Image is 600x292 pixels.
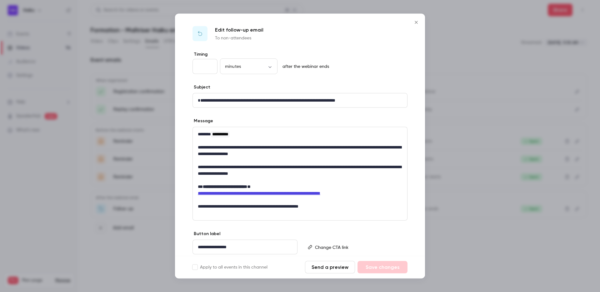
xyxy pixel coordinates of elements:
[193,93,407,108] div: editor
[192,118,213,124] label: Message
[192,51,407,58] label: Timing
[305,261,355,274] button: Send a preview
[192,231,220,237] label: Button label
[410,16,422,29] button: Close
[312,240,407,254] div: editor
[220,63,277,69] div: minutes
[215,35,263,41] p: To non-attendees
[193,240,297,254] div: editor
[215,26,263,34] p: Edit follow-up email
[280,63,329,70] p: after the webinar ends
[193,127,407,214] div: editor
[192,264,267,270] label: Apply to all events in this channel
[192,84,210,90] label: Subject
